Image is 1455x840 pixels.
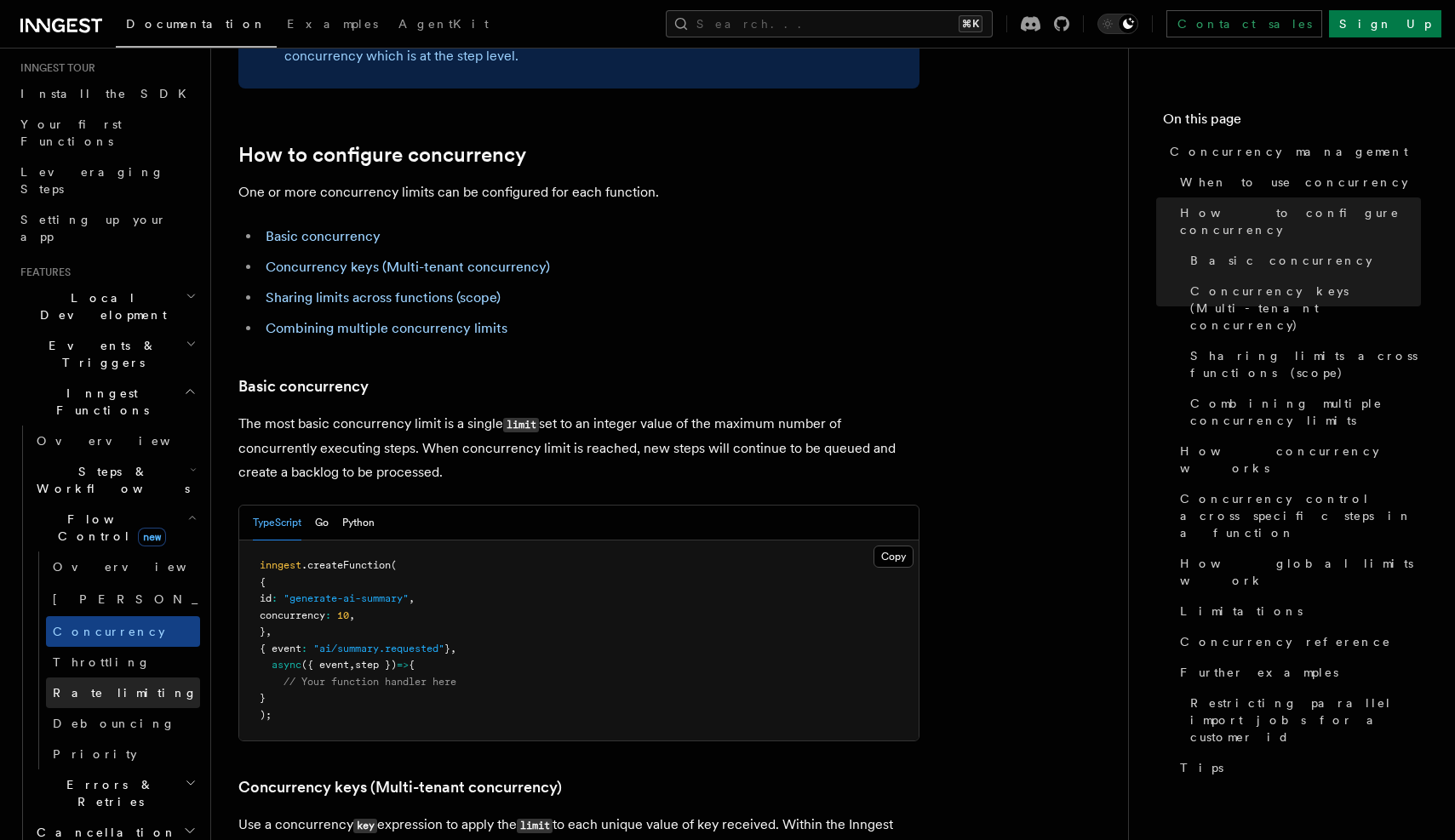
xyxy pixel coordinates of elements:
[325,609,331,621] span: :
[1190,395,1421,429] span: Combining multiple concurrency limits
[301,659,349,671] span: ({ event
[14,283,200,330] button: Local Development
[874,546,914,568] button: Copy
[53,592,302,606] span: [PERSON_NAME]
[20,117,122,148] span: Your first Functions
[342,506,375,540] button: Python
[349,659,355,671] span: ,
[1166,10,1322,37] a: Contact sales
[1183,340,1421,388] a: Sharing limits across functions (scope)
[260,709,272,721] span: );
[266,626,272,637] span: ,
[287,17,378,31] span: Examples
[46,647,200,677] a: Throttling
[1173,167,1421,197] a: When to use concurrency
[138,528,166,546] span: new
[260,643,301,654] span: { event
[30,769,200,817] button: Errors & Retries
[398,17,489,31] span: AgentKit
[253,506,301,540] button: TypeScript
[260,559,301,571] span: inngest
[391,559,397,571] span: (
[450,643,456,654] span: ,
[397,659,409,671] span: =>
[444,643,450,654] span: }
[1173,752,1421,783] a: Tips
[409,659,415,671] span: {
[260,626,266,637] span: }
[126,17,266,31] span: Documentation
[1173,197,1421,245] a: How to configure concurrency
[30,504,200,551] button: Flow Controlnew
[1180,555,1421,589] span: How global limits work
[1180,490,1421,541] span: Concurrency control across specific steps in a function
[337,609,349,621] span: 10
[1180,174,1408,191] span: When to use concurrency
[14,330,200,378] button: Events & Triggers
[30,776,185,810] span: Errors & Retries
[272,659,301,671] span: async
[20,165,164,196] span: Leveraging Steps
[388,5,499,46] a: AgentKit
[1173,436,1421,483] a: How concurrency works
[266,228,381,244] a: Basic concurrency
[53,625,165,638] span: Concurrency
[14,337,186,371] span: Events & Triggers
[14,266,71,279] span: Features
[53,686,198,700] span: Rate limiting
[1190,252,1372,269] span: Basic concurrency
[14,289,186,323] span: Local Development
[30,551,200,769] div: Flow Controlnew
[46,677,200,708] a: Rate limiting
[1173,483,1421,548] a: Concurrency control across specific steps in a function
[1183,688,1421,752] a: Restricting parallel import jobs for a customer id
[1183,388,1421,436] a: Combining multiple concurrency limits
[266,289,501,306] a: Sharing limits across functions (scope)
[37,434,212,448] span: Overview
[301,643,307,654] span: :
[272,592,278,604] span: :
[116,5,277,48] a: Documentation
[53,717,175,730] span: Debouncing
[1180,603,1303,620] span: Limitations
[1190,283,1421,334] span: Concurrency keys (Multi-tenant concurrency)
[238,374,369,398] a: Basic concurrency
[301,559,391,571] span: .createFunction
[284,676,456,688] span: // Your function handler here
[14,378,200,426] button: Inngest Functions
[1329,10,1441,37] a: Sign Up
[277,5,388,46] a: Examples
[238,412,919,484] p: The most basic concurrency limit is a single set to an integer value of the maximum number of con...
[14,109,200,157] a: Your first Functions
[260,576,266,588] span: {
[14,204,200,252] a: Setting up your app
[1180,443,1421,477] span: How concurrency works
[20,213,167,243] span: Setting up your app
[30,463,190,497] span: Steps & Workflows
[1190,347,1421,381] span: Sharing limits across functions (scope)
[315,506,329,540] button: Go
[1183,245,1421,276] a: Basic concurrency
[666,10,993,37] button: Search...⌘K
[46,708,200,739] a: Debouncing
[30,511,187,545] span: Flow Control
[14,61,95,75] span: Inngest tour
[1097,14,1138,34] button: Toggle dark mode
[46,551,200,582] a: Overview
[1180,664,1338,681] span: Further examples
[260,609,325,621] span: concurrency
[355,659,397,671] span: step })
[503,418,539,432] code: limit
[238,143,526,167] a: How to configure concurrency
[238,180,919,204] p: One or more concurrency limits can be configured for each function.
[46,582,200,616] a: [PERSON_NAME]
[1173,626,1421,657] a: Concurrency reference
[238,775,562,799] a: Concurrency keys (Multi-tenant concurrency)
[1173,657,1421,688] a: Further examples
[349,609,355,621] span: ,
[53,655,151,669] span: Throttling
[266,320,507,336] a: Combining multiple concurrency limits
[1170,143,1408,160] span: Concurrency management
[1190,694,1421,746] span: Restricting parallel import jobs for a customer id
[284,592,409,604] span: "generate-ai-summary"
